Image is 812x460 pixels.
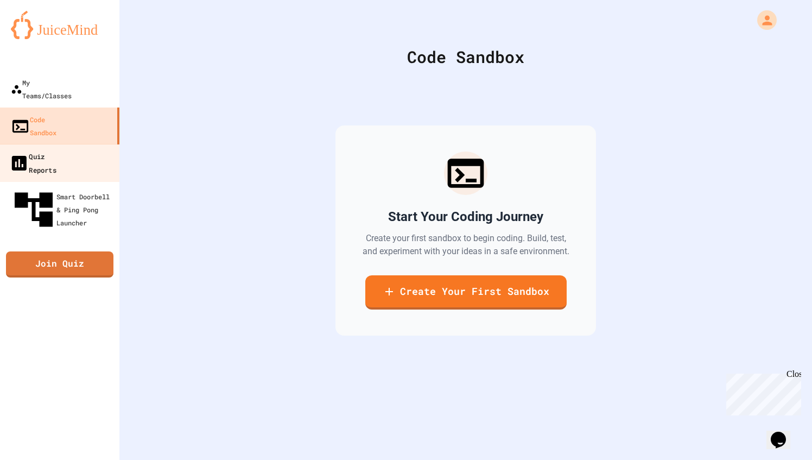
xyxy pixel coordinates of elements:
[746,8,779,33] div: My Account
[4,4,75,69] div: Chat with us now!Close
[11,113,56,139] div: Code Sandbox
[9,149,56,176] div: Quiz Reports
[11,11,109,39] img: logo-orange.svg
[722,369,801,415] iframe: chat widget
[388,208,543,225] h2: Start Your Coding Journey
[6,251,113,278] a: Join Quiz
[147,45,785,69] div: Code Sandbox
[11,187,115,232] div: Smart Doorbell & Ping Pong Launcher
[11,76,72,102] div: My Teams/Classes
[365,275,567,310] a: Create Your First Sandbox
[766,417,801,449] iframe: chat widget
[361,232,570,258] p: Create your first sandbox to begin coding. Build, test, and experiment with your ideas in a safe ...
